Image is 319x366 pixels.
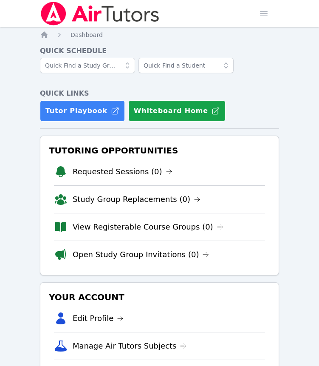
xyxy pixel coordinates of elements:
h4: Quick Schedule [40,46,279,56]
a: Tutor Playbook [40,100,125,122]
a: View Registerable Course Groups (0) [73,221,223,233]
img: Air Tutors [40,2,160,26]
nav: Breadcrumb [40,31,279,39]
h4: Quick Links [40,88,279,99]
a: Open Study Group Invitations (0) [73,249,209,261]
a: Dashboard [71,31,103,39]
a: Edit Profile [73,312,124,324]
input: Quick Find a Student [138,58,234,73]
a: Requested Sessions (0) [73,166,172,178]
a: Manage Air Tutors Subjects [73,340,187,352]
h3: Your Account [47,289,272,305]
input: Quick Find a Study Group [40,58,135,73]
span: Dashboard [71,31,103,38]
a: Study Group Replacements (0) [73,193,200,205]
h3: Tutoring Opportunities [47,143,272,158]
button: Whiteboard Home [128,100,226,122]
